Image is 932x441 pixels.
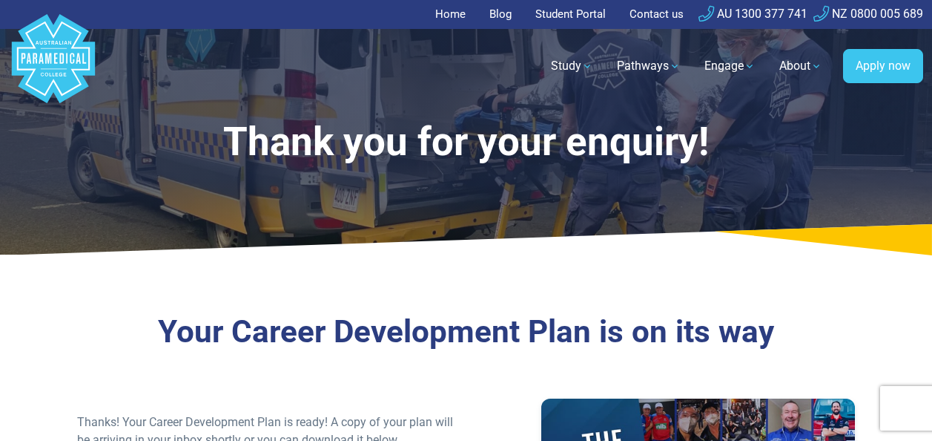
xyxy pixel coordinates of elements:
a: Apply now [843,49,923,83]
a: Engage [695,45,764,87]
a: Pathways [608,45,690,87]
a: AU 1300 377 741 [698,7,807,21]
a: About [770,45,831,87]
h1: Thank you for your enquiry! [123,119,809,166]
a: Australian Paramedical College [9,29,98,104]
a: NZ 0800 005 689 [813,7,923,21]
h3: Your Career Development Plan is on its way [77,313,854,351]
a: Study [542,45,602,87]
